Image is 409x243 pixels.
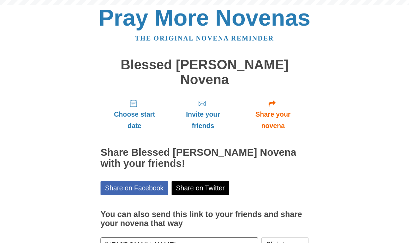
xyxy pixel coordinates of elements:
[237,94,308,135] a: Share your novena
[101,210,308,228] h3: You can also send this link to your friends and share your novena that way
[101,94,168,135] a: Choose start date
[107,109,162,132] span: Choose start date
[244,109,302,132] span: Share your novena
[168,94,237,135] a: Invite your friends
[101,147,308,169] h2: Share Blessed [PERSON_NAME] Novena with your friends!
[172,181,229,195] a: Share on Twitter
[101,57,308,87] h1: Blessed [PERSON_NAME] Novena
[175,109,230,132] span: Invite your friends
[135,35,274,42] a: The original novena reminder
[99,5,311,30] a: Pray More Novenas
[101,181,168,195] a: Share on Facebook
